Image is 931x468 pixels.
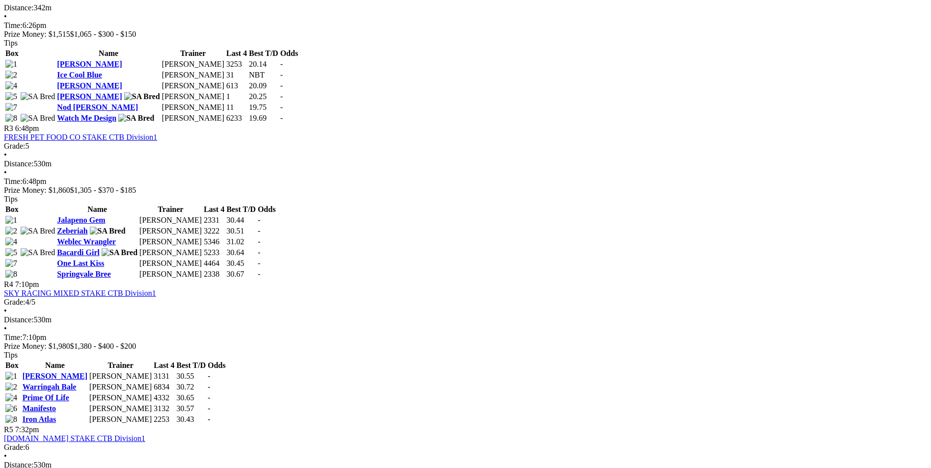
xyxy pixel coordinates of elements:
[226,237,256,247] td: 31.02
[5,393,17,402] img: 4
[153,393,175,403] td: 4332
[4,177,23,185] span: Time:
[176,404,206,414] td: 30.57
[4,298,26,306] span: Grade:
[89,393,152,403] td: [PERSON_NAME]
[203,205,225,214] th: Last 4
[280,60,283,68] span: -
[102,248,137,257] img: SA Bred
[280,81,283,90] span: -
[4,3,927,12] div: 342m
[4,21,23,29] span: Time:
[139,237,202,247] td: [PERSON_NAME]
[4,12,7,21] span: •
[139,215,202,225] td: [PERSON_NAME]
[226,226,256,236] td: 30.51
[4,30,927,39] div: Prize Money: $1,515
[90,227,126,235] img: SA Bred
[203,237,225,247] td: 5346
[176,415,206,424] td: 30.43
[21,227,55,235] img: SA Bred
[57,248,100,257] a: Bacardi Girl
[258,270,260,278] span: -
[4,351,18,359] span: Tips
[4,195,18,203] span: Tips
[70,186,136,194] span: $1,305 - $370 - $185
[57,270,110,278] a: Springvale Bree
[4,307,7,315] span: •
[124,92,160,101] img: SA Bred
[203,248,225,258] td: 5233
[4,342,927,351] div: Prize Money: $1,980
[4,289,156,297] a: SKY RACING MIXED STAKE CTB Division1
[4,324,7,333] span: •
[153,382,175,392] td: 6834
[248,59,279,69] td: 20.14
[176,361,206,370] th: Best T/D
[248,49,279,58] th: Best T/D
[161,103,225,112] td: [PERSON_NAME]
[153,404,175,414] td: 3132
[5,114,17,123] img: 8
[5,60,17,69] img: 1
[153,361,175,370] th: Last 4
[161,81,225,91] td: [PERSON_NAME]
[22,361,88,370] th: Name
[280,114,283,122] span: -
[5,415,17,424] img: 8
[5,259,17,268] img: 7
[57,103,138,111] a: Nod [PERSON_NAME]
[258,237,260,246] span: -
[5,205,19,213] span: Box
[4,159,33,168] span: Distance:
[5,227,17,235] img: 2
[139,226,202,236] td: [PERSON_NAME]
[70,30,136,38] span: $1,065 - $300 - $150
[203,259,225,268] td: 4464
[226,248,256,258] td: 30.64
[23,415,56,423] a: Iron Atlas
[203,215,225,225] td: 2331
[203,226,225,236] td: 3222
[258,259,260,267] span: -
[21,92,55,101] img: SA Bred
[4,452,7,460] span: •
[226,70,247,80] td: 31
[4,434,145,442] a: [DOMAIN_NAME] STAKE CTB Division1
[208,404,210,413] span: -
[280,92,283,101] span: -
[23,383,77,391] a: Warringah Bale
[5,361,19,369] span: Box
[4,3,33,12] span: Distance:
[23,372,87,380] a: [PERSON_NAME]
[248,113,279,123] td: 19.69
[23,404,56,413] a: Manifesto
[153,371,175,381] td: 3131
[89,404,152,414] td: [PERSON_NAME]
[248,81,279,91] td: 20.09
[226,259,256,268] td: 30.45
[5,216,17,225] img: 1
[15,280,39,288] span: 7:10pm
[208,415,210,423] span: -
[4,142,927,151] div: 5
[258,227,260,235] span: -
[89,371,152,381] td: [PERSON_NAME]
[226,205,256,214] th: Best T/D
[56,205,138,214] th: Name
[4,333,927,342] div: 7:10pm
[4,333,23,341] span: Time:
[161,49,225,58] th: Trainer
[153,415,175,424] td: 2253
[89,361,152,370] th: Trainer
[4,298,927,307] div: 4/5
[226,113,247,123] td: 6233
[203,269,225,279] td: 2338
[5,92,17,101] img: 5
[258,248,260,257] span: -
[139,259,202,268] td: [PERSON_NAME]
[176,371,206,381] td: 30.55
[57,92,122,101] a: [PERSON_NAME]
[280,71,283,79] span: -
[161,70,225,80] td: [PERSON_NAME]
